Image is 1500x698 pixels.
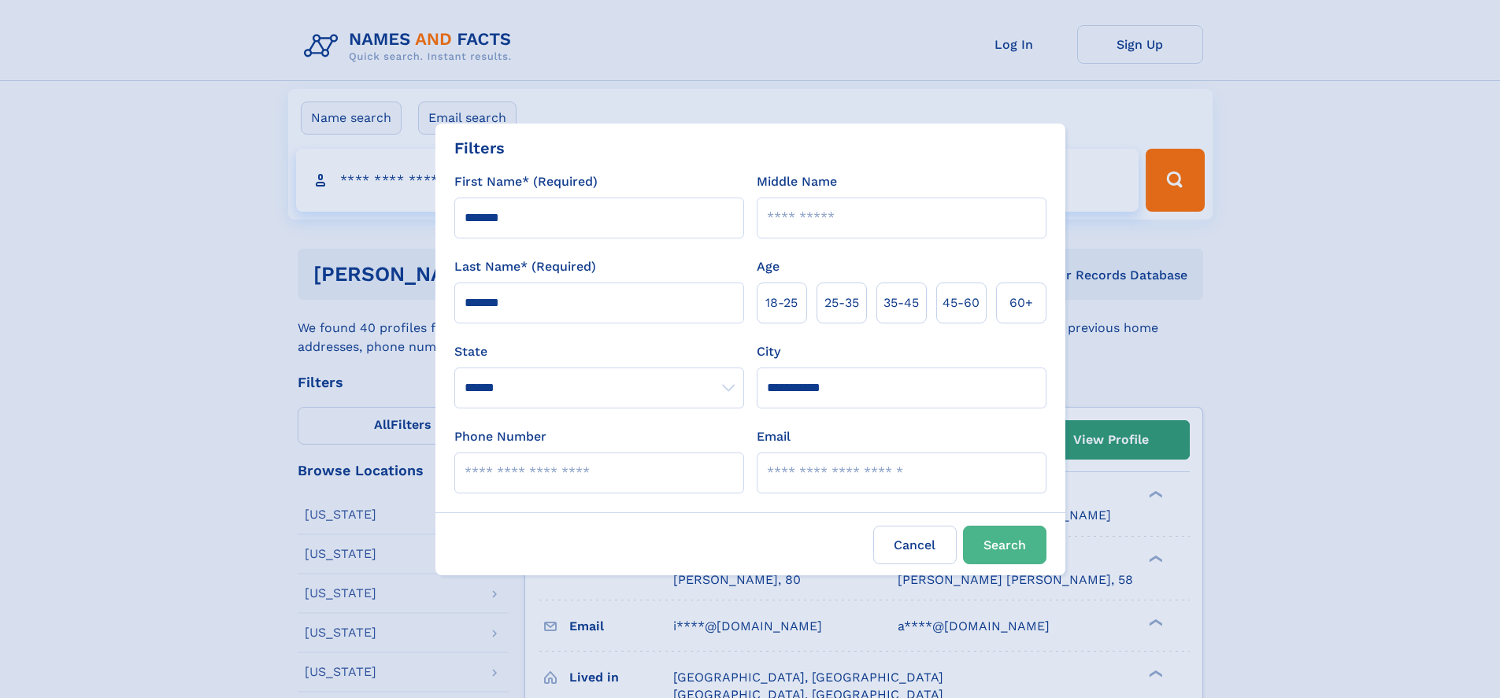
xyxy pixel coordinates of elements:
[943,294,980,312] span: 45‑60
[883,294,919,312] span: 35‑45
[765,294,798,312] span: 18‑25
[454,172,598,191] label: First Name* (Required)
[454,342,744,361] label: State
[873,526,957,564] label: Cancel
[757,427,791,446] label: Email
[454,427,546,446] label: Phone Number
[824,294,859,312] span: 25‑35
[454,136,505,160] div: Filters
[757,257,780,276] label: Age
[1009,294,1033,312] span: 60+
[454,257,596,276] label: Last Name* (Required)
[757,172,837,191] label: Middle Name
[757,342,780,361] label: City
[963,526,1046,564] button: Search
